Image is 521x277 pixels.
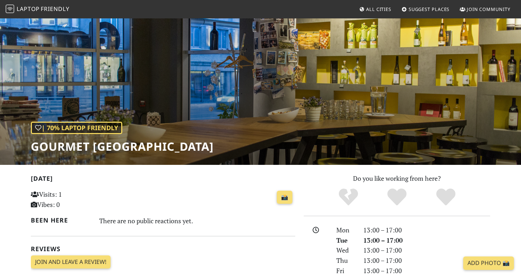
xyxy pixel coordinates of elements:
div: | 70% Laptop Friendly [31,122,122,134]
h2: Been here [31,217,91,224]
div: There are no public reactions yet. [99,215,296,226]
div: 13:00 – 17:00 [359,235,494,246]
a: Join Community [457,3,513,16]
a: LaptopFriendly LaptopFriendly [6,3,69,16]
div: Tue [332,235,359,246]
span: Laptop [17,5,40,13]
div: Definitely! [421,187,470,207]
a: 📸 [277,191,292,204]
div: Wed [332,245,359,255]
span: Friendly [41,5,69,13]
div: Yes [372,187,421,207]
span: All Cities [366,6,391,12]
div: 13:00 – 17:00 [359,266,494,276]
p: Visits: 1 Vibes: 0 [31,189,113,210]
a: All Cities [356,3,394,16]
h2: Reviews [31,245,295,253]
div: 13:00 – 17:00 [359,245,494,255]
div: Mon [332,225,359,235]
h2: [DATE] [31,175,295,185]
div: No [324,187,373,207]
div: Thu [332,255,359,266]
h1: Gourmet [GEOGRAPHIC_DATA] [31,140,214,153]
a: Join and leave a review! [31,255,111,269]
div: 13:00 – 17:00 [359,255,494,266]
a: Add Photo 📸 [463,256,514,270]
a: Suggest Places [399,3,453,16]
img: LaptopFriendly [6,5,14,13]
div: Fri [332,266,359,276]
div: 13:00 – 17:00 [359,225,494,235]
span: Join Community [467,6,510,12]
span: Suggest Places [409,6,450,12]
p: Do you like working from here? [304,173,490,184]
